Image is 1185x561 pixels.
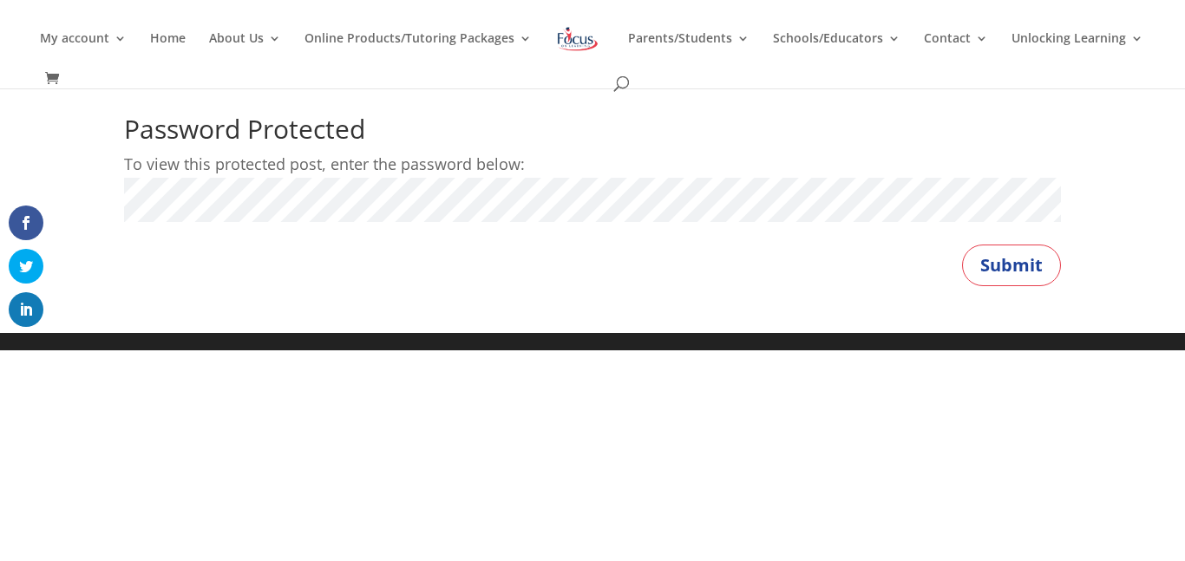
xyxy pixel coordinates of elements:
[150,32,186,73] a: Home
[209,32,281,73] a: About Us
[304,32,532,73] a: Online Products/Tutoring Packages
[555,23,600,55] img: Focus on Learning
[924,32,988,73] a: Contact
[1012,32,1143,73] a: Unlocking Learning
[773,32,900,73] a: Schools/Educators
[124,116,1061,151] h1: Password Protected
[962,245,1061,286] button: Submit
[124,151,1061,178] p: To view this protected post, enter the password below:
[628,32,750,73] a: Parents/Students
[40,32,127,73] a: My account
